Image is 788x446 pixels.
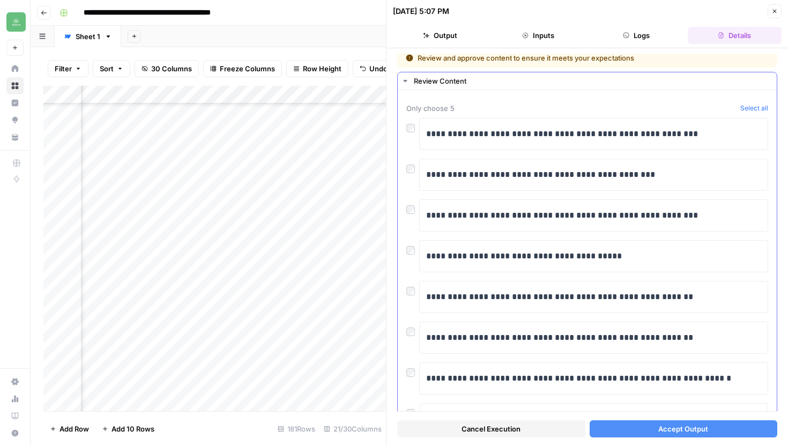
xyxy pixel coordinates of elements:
[111,423,154,434] span: Add 10 Rows
[100,63,114,74] span: Sort
[6,373,24,390] a: Settings
[353,60,395,77] button: Undo
[6,9,24,35] button: Workspace: Distru
[740,103,768,114] button: Select all
[60,423,89,434] span: Add Row
[48,60,88,77] button: Filter
[491,27,585,44] button: Inputs
[135,60,199,77] button: 30 Columns
[462,423,521,434] span: Cancel Execution
[406,53,702,63] div: Review and approve content to ensure it meets your expectations
[414,76,770,86] div: Review Content
[76,31,100,42] div: Sheet 1
[6,60,24,77] a: Home
[398,72,777,90] button: Review Content
[220,63,275,74] span: Freeze Columns
[6,390,24,407] a: Usage
[286,60,348,77] button: Row Height
[303,63,341,74] span: Row Height
[397,420,585,437] button: Cancel Execution
[6,12,26,32] img: Distru Logo
[393,6,449,17] div: [DATE] 5:07 PM
[590,27,683,44] button: Logs
[6,111,24,129] a: Opportunities
[688,27,782,44] button: Details
[406,103,736,114] span: Only choose 5
[658,423,708,434] span: Accept Output
[55,63,72,74] span: Filter
[393,27,487,44] button: Output
[273,420,319,437] div: 181 Rows
[6,407,24,425] a: Learning Hub
[369,63,388,74] span: Undo
[6,94,24,111] a: Insights
[6,77,24,94] a: Browse
[6,425,24,442] button: Help + Support
[55,26,121,47] a: Sheet 1
[95,420,161,437] button: Add 10 Rows
[151,63,192,74] span: 30 Columns
[6,129,24,146] a: Your Data
[43,420,95,437] button: Add Row
[590,420,778,437] button: Accept Output
[93,60,130,77] button: Sort
[203,60,282,77] button: Freeze Columns
[319,420,386,437] div: 21/30 Columns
